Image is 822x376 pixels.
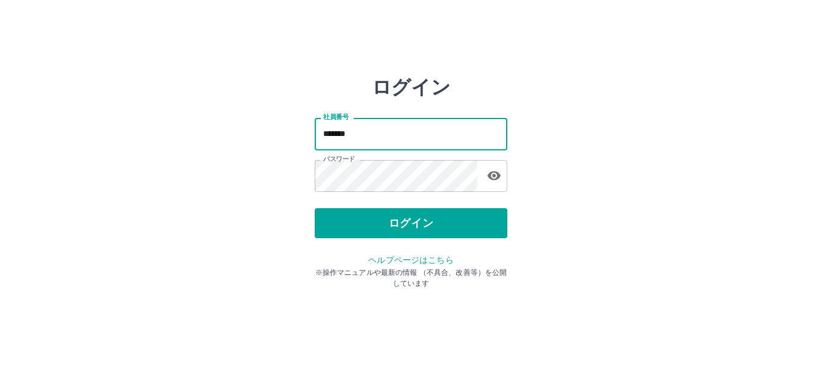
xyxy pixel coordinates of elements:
button: ログイン [315,208,507,238]
label: パスワード [323,155,355,164]
a: ヘルプページはこちら [368,255,453,265]
label: 社員番号 [323,112,348,122]
p: ※操作マニュアルや最新の情報 （不具合、改善等）を公開しています [315,267,507,289]
h2: ログイン [372,76,451,99]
